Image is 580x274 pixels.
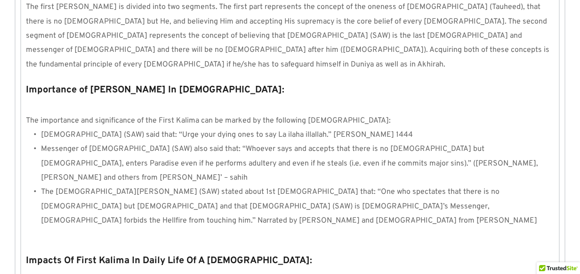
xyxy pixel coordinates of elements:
span: The importance and significance of the First Kalima can be marked by the following [DEMOGRAPHIC_D... [26,116,391,125]
strong: Importance of [PERSON_NAME] In [DEMOGRAPHIC_DATA]: [26,84,284,96]
span: The [DEMOGRAPHIC_DATA][PERSON_NAME] (SAW) stated about 1st [DEMOGRAPHIC_DATA] that: “One who spec... [41,187,537,225]
span: The first [PERSON_NAME] is divided into two segments. The first part represents the concept of th... [26,2,551,69]
strong: Impacts Of First Kalima In Daily Life Of A [DEMOGRAPHIC_DATA]: [26,255,312,267]
span: Messenger of [DEMOGRAPHIC_DATA] (SAW) also said that: “Whoever says and accepts that there is no ... [41,144,540,183]
span: [DEMOGRAPHIC_DATA] (SAW) said that: “Urge your dying ones to say La ilaha illallah.” [PERSON_NAME... [41,130,413,140]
